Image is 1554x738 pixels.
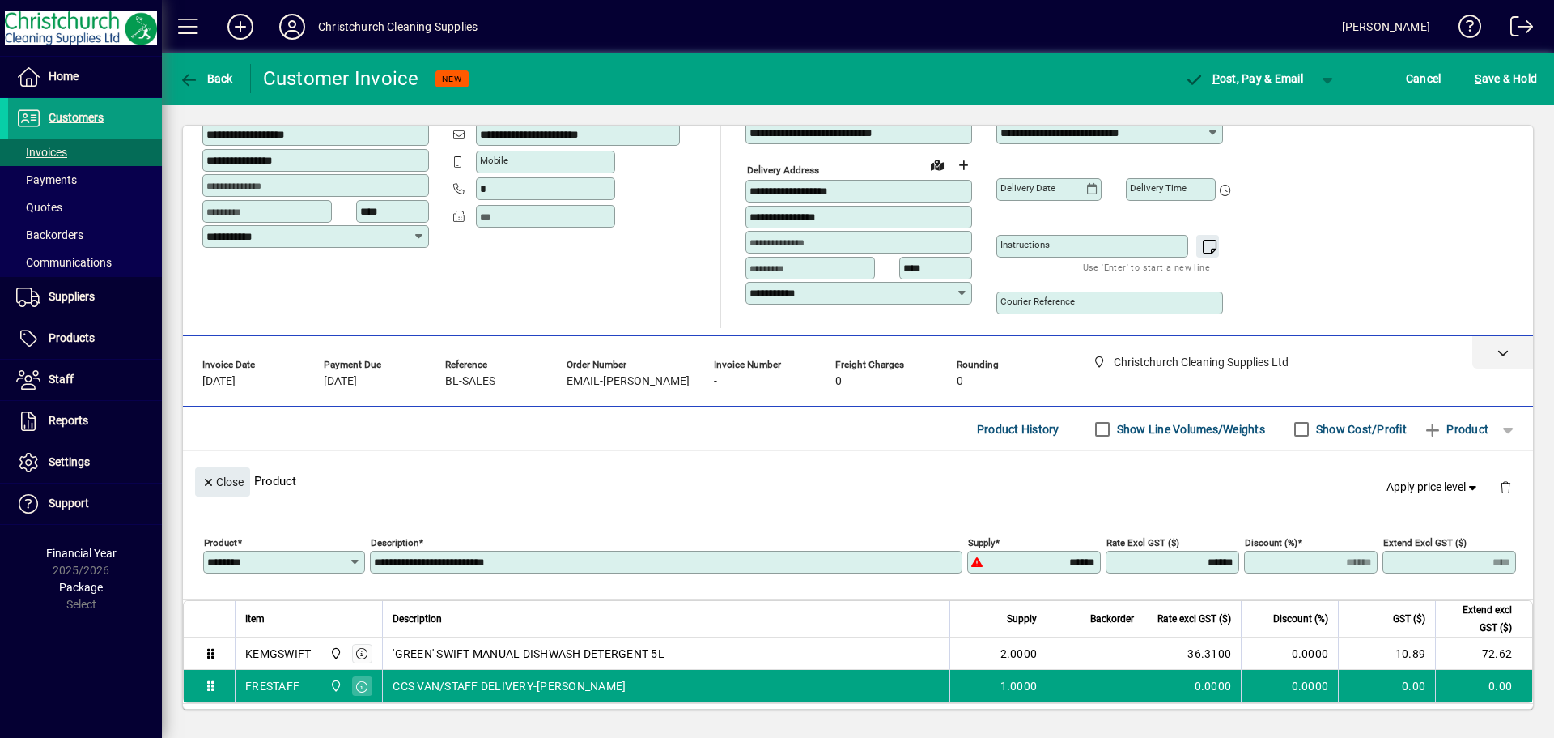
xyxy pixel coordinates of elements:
button: Product [1415,415,1497,444]
span: Settings [49,455,90,468]
span: Communications [16,256,112,269]
div: KEMGSWIFT [245,646,311,662]
button: Choose address [950,152,976,178]
span: 'GREEN' SWIFT MANUAL DISHWASH DETERGENT 5L [393,646,664,662]
app-page-header-button: Close [191,474,254,488]
span: Payments [16,173,77,186]
td: 0.00 [1338,670,1435,702]
div: 36.3100 [1154,646,1231,662]
span: P [1212,72,1220,85]
button: Add [214,12,266,41]
a: Support [8,484,162,524]
span: EMAIL-[PERSON_NAME] [567,375,690,388]
span: 1.0000 [1000,678,1038,694]
span: Backorder [1090,610,1134,628]
span: - [714,375,717,388]
td: 72.62 [1435,638,1532,670]
span: Close [202,469,244,496]
span: Suppliers [49,290,95,303]
span: [DATE] [202,375,236,388]
span: Extend excl GST ($) [1446,601,1512,637]
mat-hint: Use 'Enter' to start a new line [1083,258,1210,276]
mat-label: Description [371,537,418,548]
span: Christchurch Cleaning Supplies Ltd [325,645,344,663]
span: Backorders [16,228,83,241]
a: Invoices [8,139,162,166]
a: Reports [8,401,162,442]
span: Product History [977,416,1059,442]
span: Invoices [16,146,67,159]
mat-label: Extend excl GST ($) [1383,537,1467,548]
mat-label: Rate excl GST ($) [1106,537,1179,548]
a: Quotes [8,194,162,221]
span: ave & Hold [1475,66,1537,92]
span: CCS VAN/STAFF DELIVERY-[PERSON_NAME] [393,678,626,694]
a: View on map [924,151,950,177]
label: Show Line Volumes/Weights [1114,421,1265,437]
a: Suppliers [8,277,162,318]
a: Payments [8,166,162,194]
mat-label: Mobile [480,155,508,166]
button: Profile [266,12,318,41]
span: Apply price level [1386,479,1480,496]
td: 0.0000 [1241,670,1338,702]
span: Home [49,70,79,83]
span: 0 [957,375,963,388]
span: Discount (%) [1273,610,1328,628]
span: Item [245,610,265,628]
span: Products [49,331,95,344]
a: Settings [8,442,162,483]
div: Christchurch Cleaning Supplies [318,14,478,40]
a: Communications [8,249,162,276]
span: 0 [835,375,842,388]
mat-label: Discount (%) [1245,537,1297,548]
span: Description [393,610,442,628]
button: Apply price level [1380,473,1487,502]
mat-label: Product [204,537,237,548]
mat-label: Delivery time [1130,182,1187,194]
span: Cancel [1406,66,1441,92]
button: Cancel [1402,64,1446,93]
button: Close [195,467,250,497]
a: Products [8,318,162,359]
span: Product [1423,416,1488,442]
div: Product [183,451,1533,510]
span: 2.0000 [1000,646,1038,662]
span: Rate excl GST ($) [1157,610,1231,628]
td: 0.00 [1435,670,1532,702]
span: S [1475,72,1481,85]
a: Staff [8,360,162,400]
span: [DATE] [324,375,357,388]
mat-label: Delivery date [1000,182,1055,194]
span: Christchurch Cleaning Supplies Ltd [325,677,344,695]
button: Save & Hold [1471,64,1541,93]
div: FRESTAFF [245,678,299,694]
button: Delete [1486,467,1525,506]
span: Staff [49,373,74,386]
span: Package [59,581,103,594]
button: Back [175,64,237,93]
a: Logout [1498,3,1534,56]
a: Home [8,57,162,97]
button: Product History [970,415,1066,444]
app-page-header-button: Delete [1486,480,1525,494]
label: Show Cost/Profit [1313,421,1407,437]
span: Quotes [16,201,62,214]
mat-label: Courier Reference [1000,296,1075,307]
app-page-header-button: Back [162,64,251,93]
span: BL-SALES [445,375,495,388]
td: 0.0000 [1241,638,1338,670]
button: Post, Pay & Email [1176,64,1311,93]
span: Reports [49,414,88,427]
span: NEW [442,74,462,84]
div: Customer Invoice [263,66,419,92]
span: Supply [1007,610,1037,628]
span: ost, Pay & Email [1184,72,1303,85]
mat-label: Supply [968,537,995,548]
div: 0.0000 [1154,678,1231,694]
span: GST ($) [1393,610,1425,628]
td: 10.89 [1338,638,1435,670]
span: Customers [49,111,104,124]
div: [PERSON_NAME] [1342,14,1430,40]
span: Support [49,497,89,510]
